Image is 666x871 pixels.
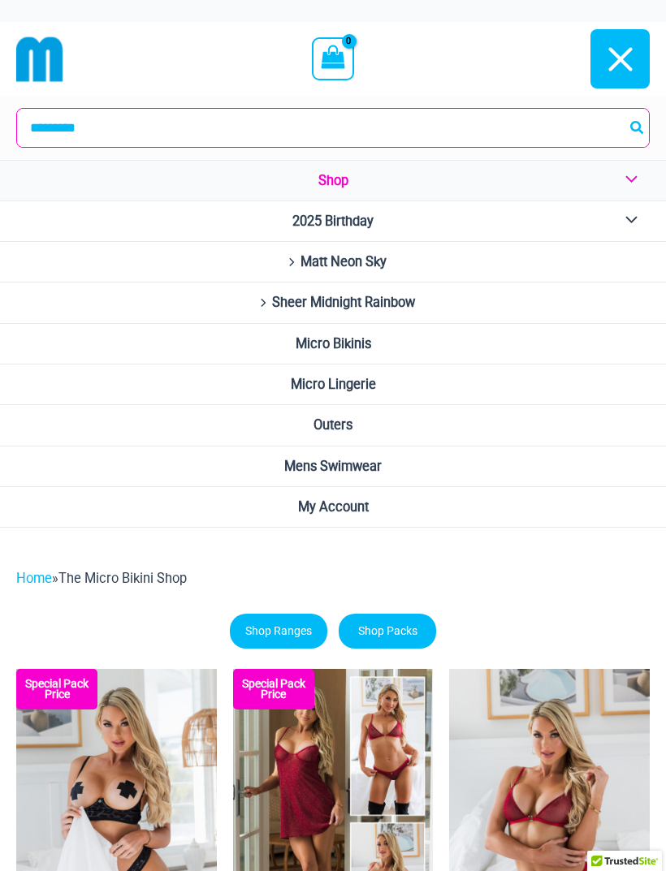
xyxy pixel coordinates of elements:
span: Micro Bikinis [296,336,371,351]
span: The Micro Bikini Shop [58,571,187,586]
a: Shop Ranges [230,614,327,649]
span: Mens Swimwear [284,459,382,474]
span: Shop [318,173,348,188]
span: Micro Lingerie [291,377,376,392]
a: View Shopping Cart, empty [312,37,353,80]
b: Special Pack Price [16,679,97,700]
span: My Account [298,499,369,515]
a: Home [16,571,52,586]
span: » [16,571,187,586]
span: Sheer Midnight Rainbow [272,295,415,310]
b: Special Pack Price [233,679,314,700]
span: 2025 Birthday [292,213,374,229]
span: Matt Neon Sky [301,254,387,269]
span: Outers [314,417,352,433]
img: cropped mm emblem [16,36,63,83]
button: Search [627,109,648,147]
a: Shop Packs [339,614,436,649]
